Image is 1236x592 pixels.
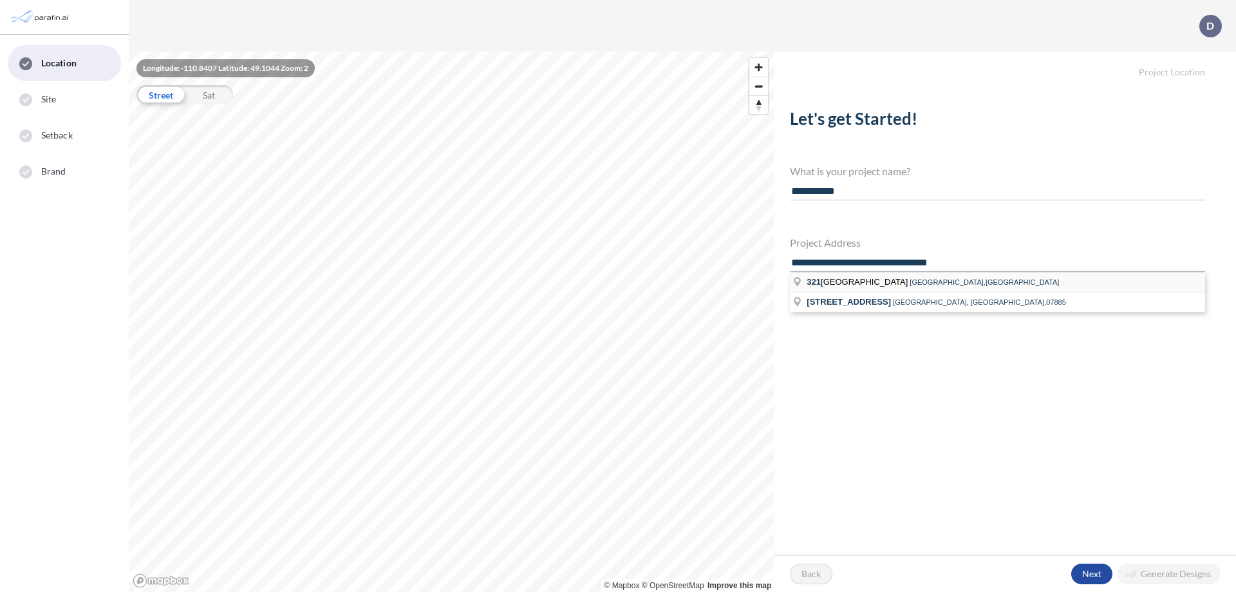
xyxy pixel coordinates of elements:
button: Zoom in [749,58,768,77]
img: Parafin [10,5,72,29]
span: [GEOGRAPHIC_DATA] [807,277,910,287]
p: Next [1082,568,1101,580]
a: Improve this map [707,581,771,590]
a: Mapbox [604,581,640,590]
h5: Project Location [774,52,1236,78]
div: Sat [185,85,233,104]
span: [STREET_ADDRESS] [807,297,891,307]
span: [GEOGRAPHIC_DATA], [GEOGRAPHIC_DATA],07885 [893,298,1066,306]
span: Brand [41,165,66,178]
span: Setback [41,129,73,142]
p: D [1206,20,1214,32]
span: [GEOGRAPHIC_DATA],[GEOGRAPHIC_DATA] [910,278,1059,286]
button: Zoom out [749,77,768,95]
span: 321 [807,277,821,287]
a: OpenStreetMap [642,581,704,590]
span: Location [41,57,77,70]
h2: Let's get Started! [790,109,1205,134]
h4: Project Address [790,236,1205,249]
span: Reset bearing to north [749,96,768,114]
h4: What is your project name? [790,165,1205,177]
span: Site [41,93,56,106]
canvas: Map [129,52,774,592]
button: Reset bearing to north [749,95,768,114]
div: Street [136,85,185,104]
div: Longitude: -110.8407 Latitude: 49.1044 Zoom: 2 [136,59,315,77]
a: Mapbox homepage [133,573,189,588]
button: Next [1071,564,1112,584]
